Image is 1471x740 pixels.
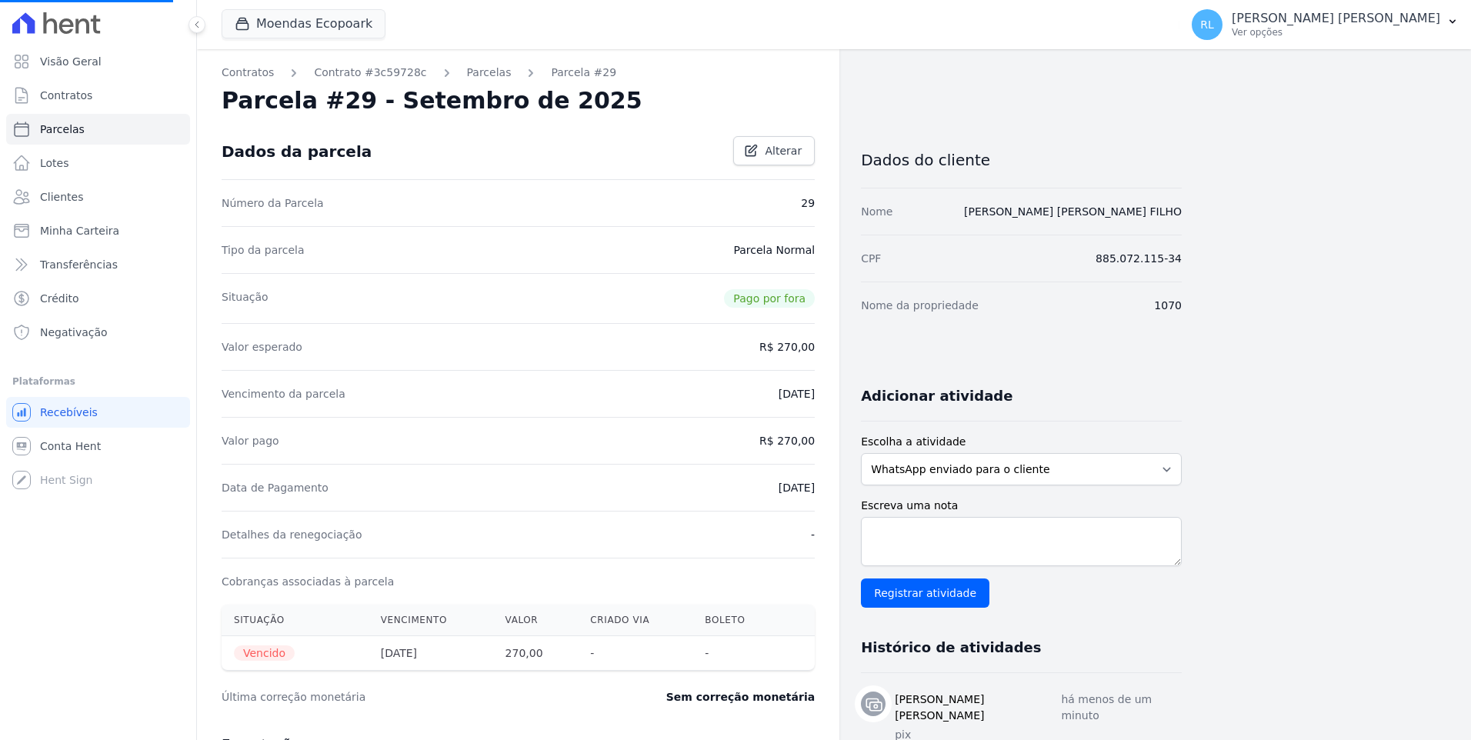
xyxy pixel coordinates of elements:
[314,65,426,81] a: Contrato #3c59728c
[1061,692,1182,724] p: há menos de um minuto
[6,283,190,314] a: Crédito
[861,298,979,313] dt: Nome da propriedade
[578,636,692,671] th: -
[551,65,616,81] a: Parcela #29
[40,325,108,340] span: Negativação
[1179,3,1471,46] button: RL [PERSON_NAME] [PERSON_NAME] Ver opções
[861,498,1182,514] label: Escreva uma nota
[666,689,815,705] dd: Sem correção monetária
[861,387,1012,405] h3: Adicionar atividade
[895,692,1061,724] h3: [PERSON_NAME] [PERSON_NAME]
[861,578,989,608] input: Registrar atividade
[222,339,302,355] dt: Valor esperado
[861,151,1182,169] h3: Dados do cliente
[222,195,324,211] dt: Número da Parcela
[40,438,101,454] span: Conta Hent
[40,122,85,137] span: Parcelas
[733,136,815,165] a: Alterar
[1232,26,1440,38] p: Ver opções
[6,114,190,145] a: Parcelas
[861,251,881,266] dt: CPF
[6,317,190,348] a: Negativação
[6,80,190,111] a: Contratos
[40,189,83,205] span: Clientes
[40,405,98,420] span: Recebíveis
[1154,298,1182,313] dd: 1070
[6,182,190,212] a: Clientes
[6,249,190,280] a: Transferências
[779,386,815,402] dd: [DATE]
[765,143,802,158] span: Alterar
[222,142,372,161] div: Dados da parcela
[6,397,190,428] a: Recebíveis
[6,215,190,246] a: Minha Carteira
[222,65,274,81] a: Contratos
[222,65,815,81] nav: Breadcrumb
[222,87,642,115] h2: Parcela #29 - Setembro de 2025
[779,480,815,495] dd: [DATE]
[222,386,345,402] dt: Vencimento da parcela
[493,605,579,636] th: Valor
[40,155,69,171] span: Lotes
[861,638,1041,657] h3: Histórico de atividades
[811,527,815,542] dd: -
[1232,11,1440,26] p: [PERSON_NAME] [PERSON_NAME]
[40,223,119,238] span: Minha Carteira
[692,605,781,636] th: Boleto
[40,54,102,69] span: Visão Geral
[1200,19,1214,30] span: RL
[861,204,892,219] dt: Nome
[222,480,329,495] dt: Data de Pagamento
[733,242,815,258] dd: Parcela Normal
[861,434,1182,450] label: Escolha a atividade
[692,636,781,671] th: -
[222,527,362,542] dt: Detalhes da renegociação
[40,88,92,103] span: Contratos
[222,689,572,705] dt: Última correção monetária
[40,257,118,272] span: Transferências
[222,605,369,636] th: Situação
[493,636,579,671] th: 270,00
[222,242,305,258] dt: Tipo da parcela
[724,289,815,308] span: Pago por fora
[6,46,190,77] a: Visão Geral
[759,433,815,448] dd: R$ 270,00
[467,65,512,81] a: Parcelas
[234,645,295,661] span: Vencido
[759,339,815,355] dd: R$ 270,00
[222,574,394,589] dt: Cobranças associadas à parcela
[369,605,493,636] th: Vencimento
[40,291,79,306] span: Crédito
[222,289,269,308] dt: Situação
[369,636,493,671] th: [DATE]
[222,433,279,448] dt: Valor pago
[6,431,190,462] a: Conta Hent
[12,372,184,391] div: Plataformas
[801,195,815,211] dd: 29
[964,205,1182,218] a: [PERSON_NAME] [PERSON_NAME] FILHO
[578,605,692,636] th: Criado via
[222,9,385,38] button: Moendas Ecopoark
[1096,251,1182,266] dd: 885.072.115-34
[6,148,190,178] a: Lotes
